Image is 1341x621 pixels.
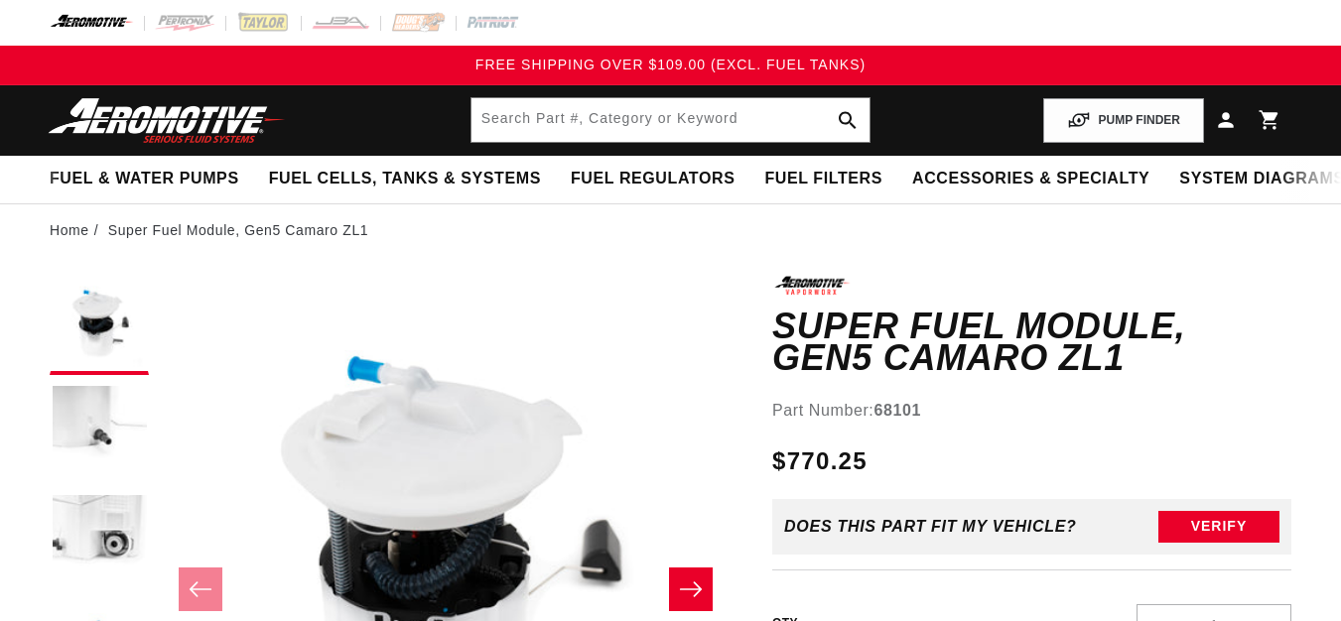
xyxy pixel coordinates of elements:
[475,57,866,72] span: FREE SHIPPING OVER $109.00 (EXCL. FUEL TANKS)
[784,518,1077,536] div: Does This part fit My vehicle?
[826,98,870,142] button: search button
[1158,511,1279,543] button: Verify
[35,156,254,202] summary: Fuel & Water Pumps
[471,98,871,142] input: Search by Part Number, Category or Keyword
[772,310,1291,373] h1: Super Fuel Module, Gen5 Camaro ZL1
[50,219,89,241] a: Home
[772,443,868,479] span: $770.25
[50,169,239,189] span: Fuel & Water Pumps
[50,219,1291,241] nav: breadcrumbs
[50,385,149,484] button: Load image 2 in gallery view
[873,402,921,419] strong: 68101
[269,169,541,189] span: Fuel Cells, Tanks & Systems
[254,156,556,202] summary: Fuel Cells, Tanks & Systems
[50,494,149,593] button: Load image 3 in gallery view
[749,156,897,202] summary: Fuel Filters
[108,219,368,241] li: Super Fuel Module, Gen5 Camaro ZL1
[571,169,735,189] span: Fuel Regulators
[764,169,882,189] span: Fuel Filters
[897,156,1164,202] summary: Accessories & Specialty
[669,567,713,611] button: Slide right
[772,398,1291,424] div: Part Number:
[1043,98,1204,143] button: PUMP FINDER
[179,567,222,611] button: Slide left
[43,97,291,144] img: Aeromotive
[50,276,149,375] button: Load image 1 in gallery view
[912,169,1149,189] span: Accessories & Specialty
[556,156,749,202] summary: Fuel Regulators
